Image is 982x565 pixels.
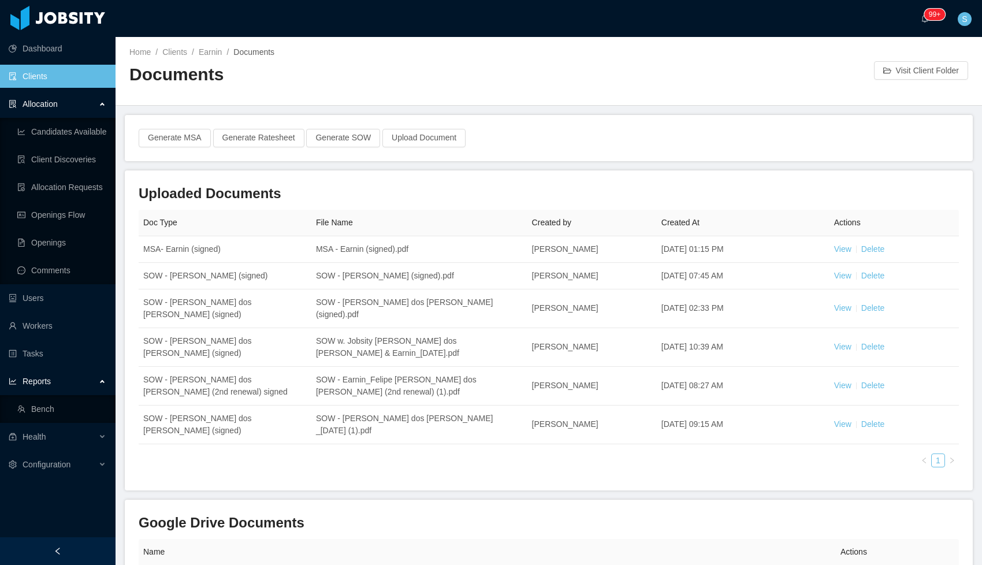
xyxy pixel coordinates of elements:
a: icon: pie-chartDashboard [9,37,106,60]
button: Generate SOW [306,129,380,147]
a: Clients [162,47,187,57]
a: View [834,419,851,429]
span: Health [23,432,46,441]
td: [PERSON_NAME] [527,328,657,367]
a: View [834,271,851,280]
td: SOW - [PERSON_NAME] dos [PERSON_NAME] (signed).pdf [311,289,527,328]
span: Configuration [23,460,70,469]
button: Upload Document [382,129,466,147]
i: icon: solution [9,100,17,108]
td: [DATE] 02:33 PM [657,289,830,328]
i: icon: line-chart [9,377,17,385]
sup: 1557 [924,9,945,20]
span: Created by [532,218,571,227]
span: File Name [316,218,353,227]
a: View [834,381,851,390]
i: icon: medicine-box [9,433,17,441]
td: [PERSON_NAME] [527,406,657,444]
td: [DATE] 08:27 AM [657,367,830,406]
h2: Documents [129,63,549,87]
a: View [834,303,851,313]
a: View [834,342,851,351]
a: Delete [861,342,884,351]
td: SOW w. Jobsity [PERSON_NAME] dos [PERSON_NAME] & Earnin_[DATE].pdf [311,328,527,367]
a: Delete [861,381,884,390]
span: / [155,47,158,57]
td: MSA- Earnin (signed) [139,236,311,263]
a: Delete [861,419,884,429]
a: icon: userWorkers [9,314,106,337]
a: Home [129,47,151,57]
li: 1 [931,454,945,467]
h3: Google Drive Documents [139,514,959,532]
td: SOW - Earnin_Felipe [PERSON_NAME] dos [PERSON_NAME] (2nd renewal) (1).pdf [311,367,527,406]
a: icon: robotUsers [9,287,106,310]
a: icon: line-chartCandidates Available [17,120,106,143]
a: icon: file-doneAllocation Requests [17,176,106,199]
span: Created At [661,218,700,227]
a: Delete [861,303,884,313]
span: / [226,47,229,57]
td: SOW - [PERSON_NAME] dos [PERSON_NAME] (signed) [139,289,311,328]
a: icon: teamBench [17,397,106,421]
button: icon: folder-openVisit Client Folder [874,61,968,80]
h3: Uploaded Documents [139,184,959,203]
a: icon: file-textOpenings [17,231,106,254]
a: Earnin [199,47,222,57]
button: Generate Ratesheet [213,129,304,147]
a: Delete [861,271,884,280]
td: [DATE] 09:15 AM [657,406,830,444]
td: MSA - Earnin (signed).pdf [311,236,527,263]
a: icon: profileTasks [9,342,106,365]
td: SOW - [PERSON_NAME] dos [PERSON_NAME] _[DATE] (1).pdf [311,406,527,444]
li: Next Page [945,454,959,467]
td: [PERSON_NAME] [527,289,657,328]
td: [PERSON_NAME] [527,236,657,263]
td: SOW - [PERSON_NAME] dos [PERSON_NAME] (signed) [139,406,311,444]
i: icon: left [921,457,928,464]
a: icon: file-searchClient Discoveries [17,148,106,171]
span: Reports [23,377,51,386]
td: SOW - [PERSON_NAME] dos [PERSON_NAME] (signed) [139,328,311,367]
td: [DATE] 01:15 PM [657,236,830,263]
i: icon: right [948,457,955,464]
td: SOW - [PERSON_NAME] (signed) [139,263,311,289]
span: Name [143,547,165,556]
span: / [192,47,194,57]
span: Allocation [23,99,58,109]
a: View [834,244,851,254]
li: Previous Page [917,454,931,467]
a: icon: messageComments [17,259,106,282]
td: [PERSON_NAME] [527,367,657,406]
td: [DATE] 07:45 AM [657,263,830,289]
i: icon: setting [9,460,17,469]
td: SOW - [PERSON_NAME] (signed).pdf [311,263,527,289]
td: SOW - [PERSON_NAME] dos [PERSON_NAME] (2nd renewal) signed [139,367,311,406]
span: Documents [233,47,274,57]
i: icon: bell [921,14,929,23]
a: Delete [861,244,884,254]
a: icon: idcardOpenings Flow [17,203,106,226]
span: Actions [840,547,867,556]
span: Doc Type [143,218,177,227]
a: icon: auditClients [9,65,106,88]
td: [DATE] 10:39 AM [657,328,830,367]
button: Generate MSA [139,129,211,147]
span: Actions [834,218,861,227]
span: S [962,12,967,26]
a: 1 [932,454,944,467]
td: [PERSON_NAME] [527,263,657,289]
